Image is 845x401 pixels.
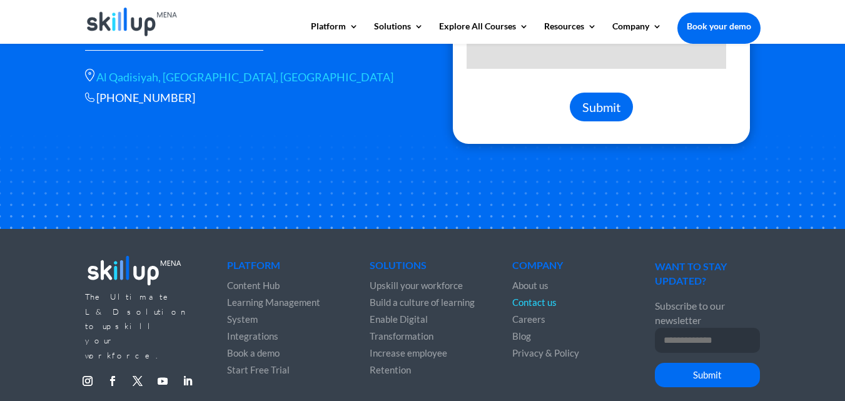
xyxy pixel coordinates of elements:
p: Subscribe to our newsletter [655,298,760,328]
a: Contact us [512,297,557,308]
a: Book your demo [677,13,761,40]
img: Skillup Mena [87,8,178,36]
img: footer_logo [85,251,184,288]
a: Careers [512,313,545,325]
a: Call phone number +966 56 566 9461 [96,91,195,104]
button: Submit [655,363,760,388]
a: Follow on LinkedIn [178,371,198,391]
a: Upskill your workforce [370,280,463,291]
a: Enable Digital Transformation [370,313,433,342]
a: Al Qadisiyah, [GEOGRAPHIC_DATA], [GEOGRAPHIC_DATA] [96,70,393,84]
a: Follow on Instagram [78,371,98,391]
a: Follow on Facebook [103,371,123,391]
a: Follow on X [128,371,148,391]
h4: Platform [227,260,332,277]
a: About us [512,280,549,291]
button: Submit [570,93,633,121]
a: Content Hub [227,280,280,291]
span: WANT TO STAY UPDATED? [655,260,727,287]
a: Book a demo [227,347,280,358]
h4: Solutions [370,260,475,277]
a: Learning Management System [227,297,320,325]
a: Resources [544,22,597,43]
a: Blog [512,330,531,342]
span: Submit [693,369,722,380]
iframe: Chat Widget [782,341,845,401]
a: Explore All Courses [439,22,529,43]
a: Company [612,22,662,43]
span: Submit [582,99,620,114]
a: Build a culture of learning [370,297,475,308]
h4: Company [512,260,617,277]
a: Integrations [227,330,278,342]
a: Solutions [374,22,423,43]
a: Privacy & Policy [512,347,579,358]
span: The Ultimate L&D solution to upskill your workforce. [85,292,188,360]
a: Increase employee Retention [370,347,447,375]
a: Follow on Youtube [153,371,173,391]
a: Platform [311,22,358,43]
a: Start Free Trial [227,364,290,375]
